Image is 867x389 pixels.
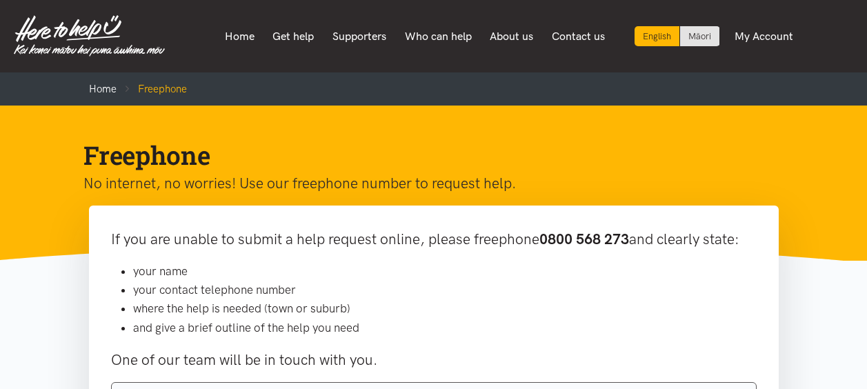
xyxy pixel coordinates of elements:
a: About us [481,22,543,51]
p: If you are unable to submit a help request online, please freephone and clearly state: [111,228,757,251]
div: Language toggle [635,26,720,46]
b: 0800 568 273 [539,230,629,248]
p: One of our team will be in touch with you. [111,348,757,372]
a: Home [216,22,264,51]
a: Switch to Te Reo Māori [680,26,719,46]
a: Contact us [542,22,614,51]
li: and give a brief outline of the help you need [133,319,757,337]
div: Current language [635,26,680,46]
a: Supporters [323,22,396,51]
a: Who can help [395,22,481,51]
a: Home [89,83,117,95]
li: Freephone [117,81,187,97]
a: Get help [263,22,323,51]
li: your contact telephone number [133,281,757,299]
p: No internet, no worries! Use our freephone number to request help. [83,172,762,195]
h1: Freephone [83,139,762,172]
li: where the help is needed (town or suburb) [133,299,757,318]
li: your name [133,262,757,281]
a: My Account [726,22,803,51]
img: Home [14,15,165,57]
